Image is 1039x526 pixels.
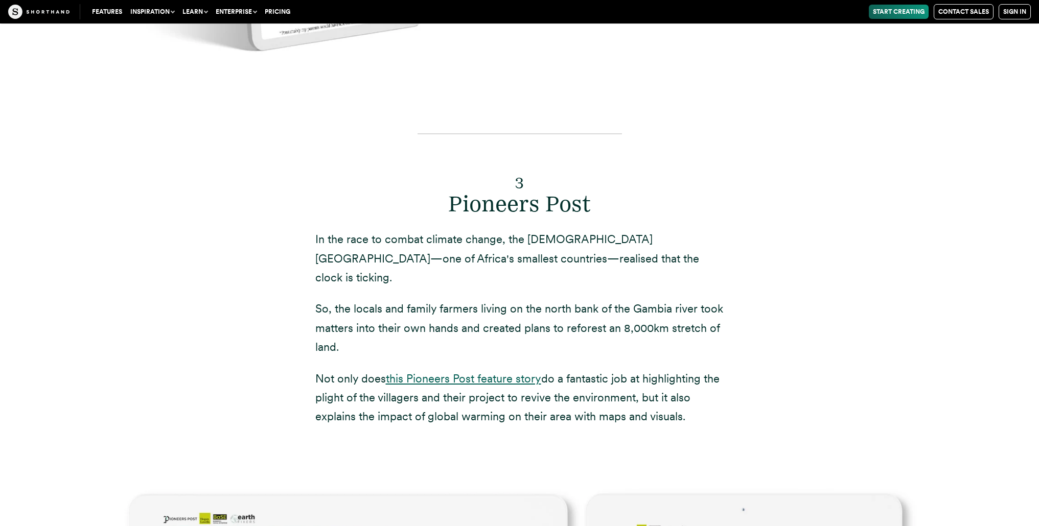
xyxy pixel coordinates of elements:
[126,5,178,19] button: Inspiration
[386,372,541,385] a: this Pioneers Post feature story
[999,4,1031,19] a: Sign in
[315,230,724,287] p: In the race to combat climate change, the [DEMOGRAPHIC_DATA][GEOGRAPHIC_DATA]—one of Africa's sma...
[515,173,524,192] sub: 3
[869,5,929,19] a: Start Creating
[212,5,261,19] button: Enterprise
[315,299,724,356] p: So, the locals and family farmers living on the north bank of the Gambia river took matters into ...
[261,5,294,19] a: Pricing
[88,5,126,19] a: Features
[934,4,994,19] a: Contact Sales
[315,369,724,426] p: Not only does do a fantastic job at highlighting the plight of the villagers and their project to...
[8,5,70,19] img: The Craft
[315,164,724,218] h2: Pioneers Post
[178,5,212,19] button: Learn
